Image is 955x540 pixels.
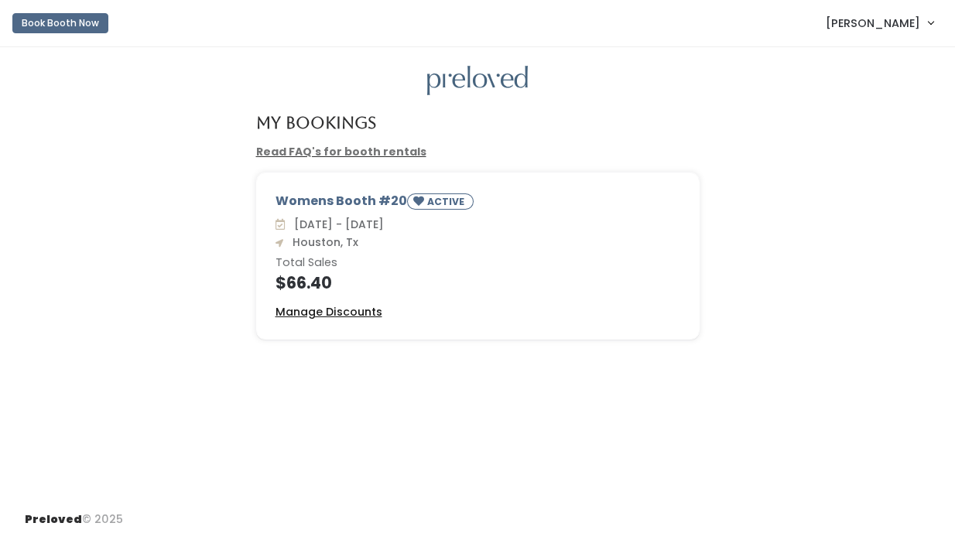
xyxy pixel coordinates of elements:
[427,66,528,96] img: preloved logo
[276,192,680,216] div: Womens Booth #20
[286,234,358,250] span: Houston, Tx
[276,274,680,292] h4: $66.40
[427,195,467,208] small: ACTIVE
[12,13,108,33] button: Book Booth Now
[12,6,108,40] a: Book Booth Now
[826,15,920,32] span: [PERSON_NAME]
[256,144,426,159] a: Read FAQ's for booth rentals
[276,257,680,269] h6: Total Sales
[256,114,376,132] h4: My Bookings
[25,511,82,527] span: Preloved
[276,304,382,320] a: Manage Discounts
[288,217,384,232] span: [DATE] - [DATE]
[810,6,949,39] a: [PERSON_NAME]
[25,499,123,528] div: © 2025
